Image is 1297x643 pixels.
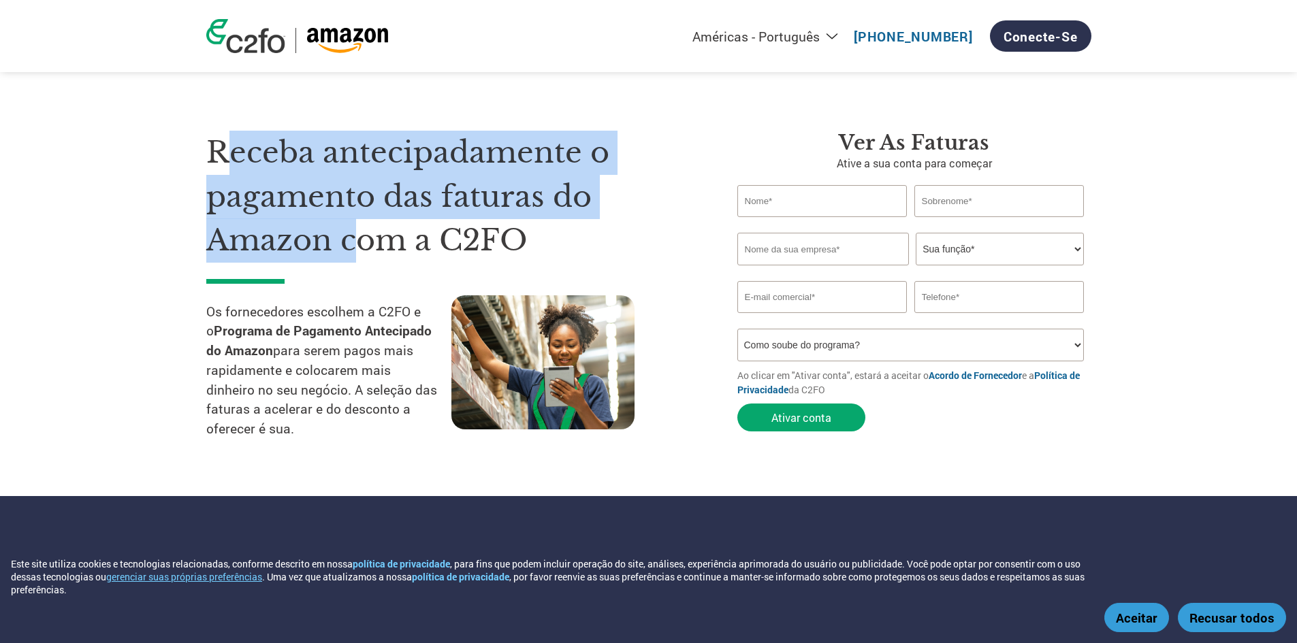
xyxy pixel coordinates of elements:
[737,281,908,313] input: Invalid Email format
[737,369,1080,396] a: Política de Privacidade
[11,557,1109,596] div: Este site utiliza cookies e tecnologias relacionadas, conforme descrito em nossa , para fins que ...
[914,281,1085,313] input: Telefone*
[737,185,908,217] input: Nome*
[737,155,1091,171] p: Ative a sua conta para começar
[206,19,285,53] img: c2fo logo
[737,233,909,265] input: Nome da sua empresa*
[990,20,1091,52] a: Conecte-se
[106,570,262,583] button: gerenciar suas próprias preferências
[353,557,450,570] a: política de privacidade
[412,570,509,583] a: política de privacidade
[737,368,1091,397] p: Ao clicar em "Ativar conta", estará a aceitar o e a da C2FO
[854,28,973,45] a: [PHONE_NUMBER]
[451,295,635,429] img: supply chain worker
[737,314,908,323] div: Inavlid Email Address
[306,28,389,53] img: Amazon
[929,369,1022,382] a: Acordo de Fornecedor
[737,131,1091,155] h3: Ver as faturas
[737,218,908,227] div: Invalid first name or first name is too long
[1178,603,1286,632] button: Recusar todos
[1104,603,1169,632] button: Aceitar
[206,131,696,263] h1: Receba antecipadamente o pagamento das faturas do Amazon com a C2FO
[737,267,1085,276] div: Invalid company name or company name is too long
[206,302,451,440] p: Os fornecedores escolhem a C2FO e o para serem pagos mais rapidamente e colocarem mais dinheiro n...
[914,218,1085,227] div: Invalid last name or last name is too long
[737,403,865,431] button: Ativar conta
[914,185,1085,217] input: Sobrenome*
[916,233,1084,265] select: Title/Role
[914,314,1085,323] div: Inavlid Phone Number
[206,322,432,359] strong: Programa de Pagamento Antecipado do Amazon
